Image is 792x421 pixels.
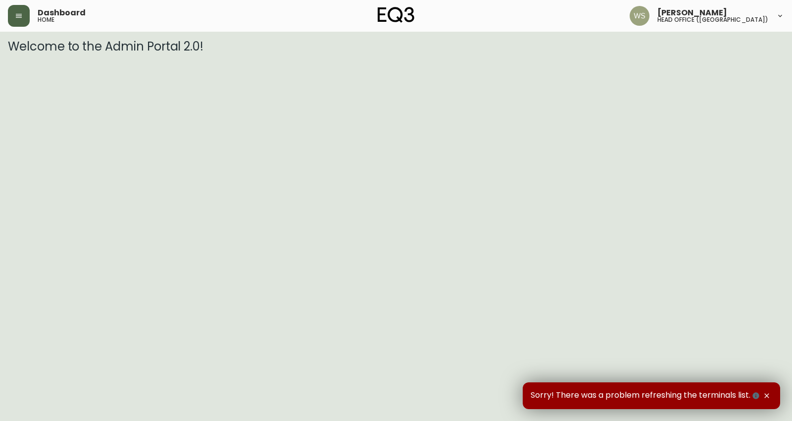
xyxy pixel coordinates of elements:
h3: Welcome to the Admin Portal 2.0! [8,40,784,53]
span: Sorry! There was a problem refreshing the terminals list. [531,390,761,401]
img: logo [378,7,414,23]
h5: head office ([GEOGRAPHIC_DATA]) [657,17,768,23]
span: [PERSON_NAME] [657,9,727,17]
img: d421e764c7328a6a184e62c810975493 [630,6,649,26]
h5: home [38,17,54,23]
span: Dashboard [38,9,86,17]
